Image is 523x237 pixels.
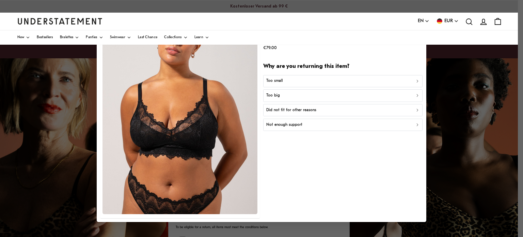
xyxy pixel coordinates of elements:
a: Swimwear [110,30,131,45]
p: Too small [266,78,283,84]
h2: Why are you returning this item? [263,63,423,71]
span: Bralettes [60,36,74,39]
a: Bestsellers [37,30,53,45]
a: Panties [86,30,103,45]
p: Did not fit for other reasons [266,107,316,114]
p: Not enough support [266,122,302,128]
img: SABO-BRA-XXL-018_01.jpg [102,21,257,214]
button: EUR [436,17,459,25]
p: €79.00 [263,44,340,51]
button: EN [418,17,429,25]
a: Understatement Homepage [17,18,102,24]
span: Panties [86,36,97,39]
a: Learn [194,30,209,45]
a: Bralettes [60,30,79,45]
a: Last Chance [138,30,157,45]
button: Too small [263,75,423,87]
button: Too big [263,89,423,102]
span: Learn [194,36,204,39]
span: New [17,36,25,39]
button: Not enough support [263,119,423,131]
span: Last Chance [138,36,157,39]
span: Collections [164,36,181,39]
span: EN [418,17,424,25]
button: Did not fit for other reasons [263,104,423,116]
span: Swimwear [110,36,125,39]
a: Collections [164,30,187,45]
p: Too big [266,92,280,99]
span: EUR [444,17,453,25]
span: Bestsellers [37,36,53,39]
a: New [17,30,30,45]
